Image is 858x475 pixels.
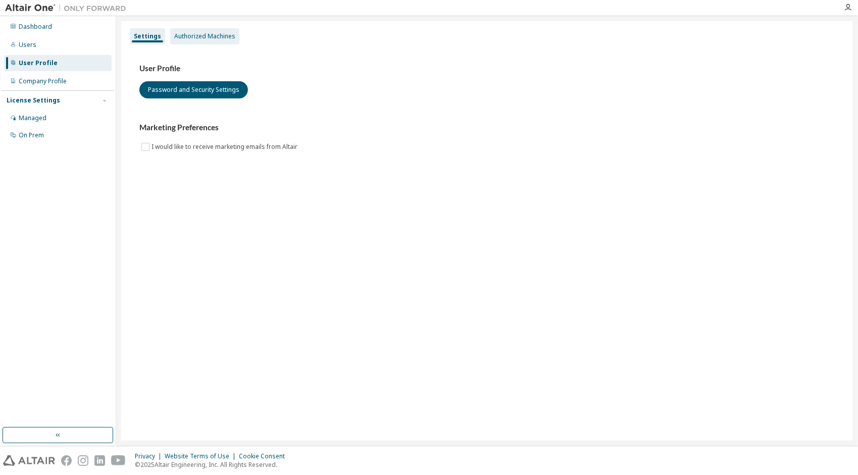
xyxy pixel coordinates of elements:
[3,455,55,466] img: altair_logo.svg
[134,32,161,40] div: Settings
[19,23,52,31] div: Dashboard
[19,77,67,85] div: Company Profile
[94,455,105,466] img: linkedin.svg
[139,64,835,74] h3: User Profile
[5,3,131,13] img: Altair One
[111,455,126,466] img: youtube.svg
[19,114,46,122] div: Managed
[174,32,235,40] div: Authorized Machines
[139,123,835,133] h3: Marketing Preferences
[165,452,239,460] div: Website Terms of Use
[19,59,58,67] div: User Profile
[61,455,72,466] img: facebook.svg
[19,131,44,139] div: On Prem
[135,452,165,460] div: Privacy
[7,96,60,104] div: License Settings
[139,81,248,98] button: Password and Security Settings
[152,141,299,153] label: I would like to receive marketing emails from Altair
[19,41,36,49] div: Users
[239,452,291,460] div: Cookie Consent
[135,460,291,469] p: © 2025 Altair Engineering, Inc. All Rights Reserved.
[78,455,88,466] img: instagram.svg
